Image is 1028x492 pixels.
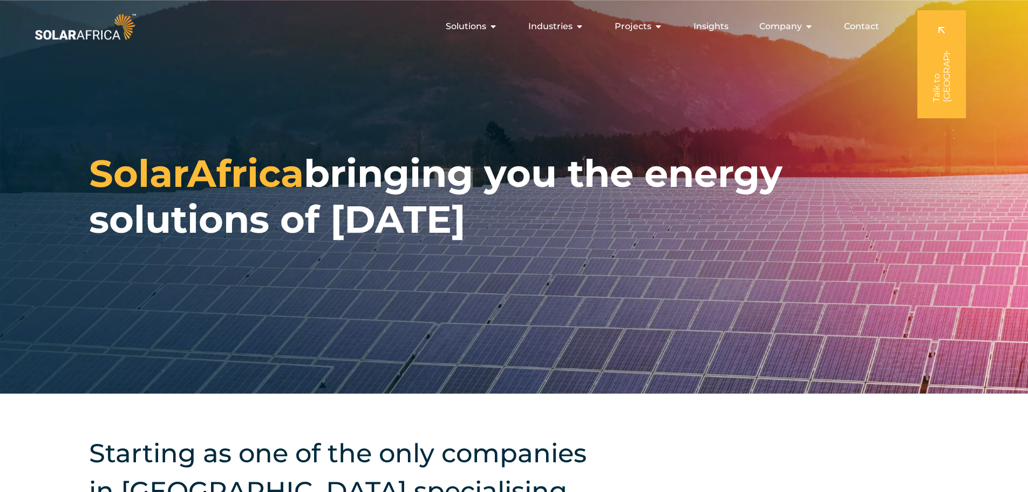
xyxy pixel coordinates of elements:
span: SolarAfrica [89,150,304,197]
span: Industries [528,20,573,33]
span: Projects [615,20,651,33]
span: Solutions [446,20,486,33]
nav: Menu [138,16,888,37]
span: Company [759,20,802,33]
a: Insights [693,20,729,33]
h1: bringing you the energy solutions of [DATE] [89,151,939,242]
div: Menu Toggle [138,16,888,37]
a: Contact [844,20,879,33]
